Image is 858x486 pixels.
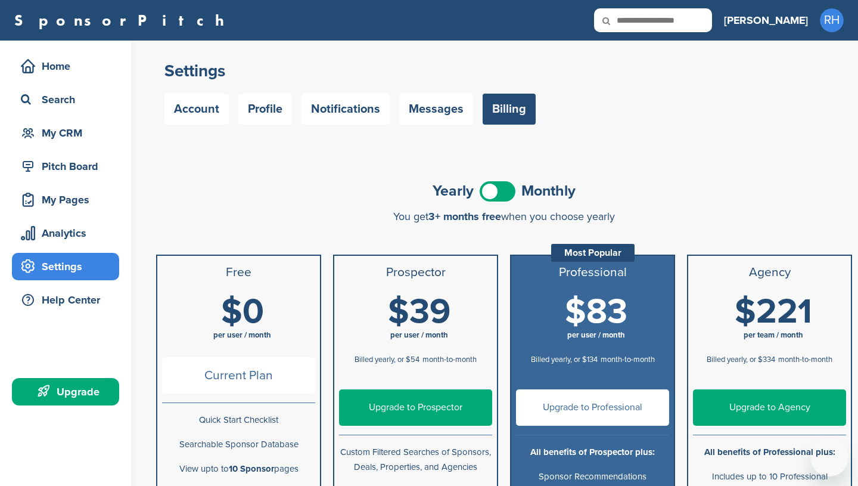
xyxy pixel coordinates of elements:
span: $39 [388,291,450,333]
div: Search [18,89,119,110]
a: [PERSON_NAME] [724,7,808,33]
span: $83 [565,291,627,333]
p: Searchable Sponsor Database [162,437,315,452]
a: Upgrade [12,378,119,405]
a: Settings [12,253,119,280]
iframe: Button to launch messaging window [810,438,848,476]
a: Account [164,94,229,125]
h3: Agency [693,265,846,280]
a: Profile [238,94,292,125]
div: You get when you choose yearly [156,211,852,222]
div: Settings [18,256,119,277]
span: Monthly [521,184,576,199]
a: Messages [399,94,473,125]
div: Home [18,55,119,77]
div: Analytics [18,222,119,244]
a: Home [12,52,119,80]
h3: Professional [516,265,669,280]
h2: Settings [164,60,844,82]
span: month-to-month [778,355,832,364]
span: Billed yearly, or $134 [531,355,598,364]
h3: Free [162,265,315,280]
span: month-to-month [601,355,655,364]
p: Quick Start Checklist [162,413,315,428]
span: $221 [735,291,812,333]
div: Help Center [18,289,119,311]
a: Upgrade to Professional [516,389,669,426]
span: per team / month [744,330,803,340]
b: All benefits of Professional plus: [704,447,835,457]
span: per user / month [567,330,625,340]
h3: [PERSON_NAME] [724,12,808,29]
p: Custom Filtered Searches of Sponsors, Deals, Properties, and Agencies [339,445,492,475]
b: All benefits of Prospector plus: [530,447,655,457]
div: My CRM [18,122,119,144]
div: Upgrade [18,381,119,403]
a: Upgrade to Prospector [339,389,492,426]
p: Sponsor Recommendations [516,469,669,484]
span: RH [820,8,844,32]
a: SponsorPitch [14,13,232,28]
div: Most Popular [551,244,635,262]
span: 3+ months free [428,210,501,223]
h3: Prospector [339,265,492,280]
a: Pitch Board [12,153,119,180]
a: Search [12,86,119,113]
a: Analytics [12,219,119,247]
span: Billed yearly, or $334 [707,355,775,364]
div: Pitch Board [18,156,119,177]
span: $0 [221,291,264,333]
span: per user / month [390,330,448,340]
span: Current Plan [162,357,315,394]
span: month-to-month [422,355,477,364]
a: My Pages [12,186,119,213]
span: Yearly [433,184,474,199]
a: Upgrade to Agency [693,389,846,426]
p: View upto to pages [162,462,315,476]
span: per user / month [213,330,271,340]
b: 10 Sponsor [229,463,274,474]
div: My Pages [18,189,119,211]
a: Notifications [301,94,390,125]
a: My CRM [12,119,119,147]
span: Billed yearly, or $54 [355,355,419,364]
a: Billing [483,94,536,125]
a: Help Center [12,286,119,314]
